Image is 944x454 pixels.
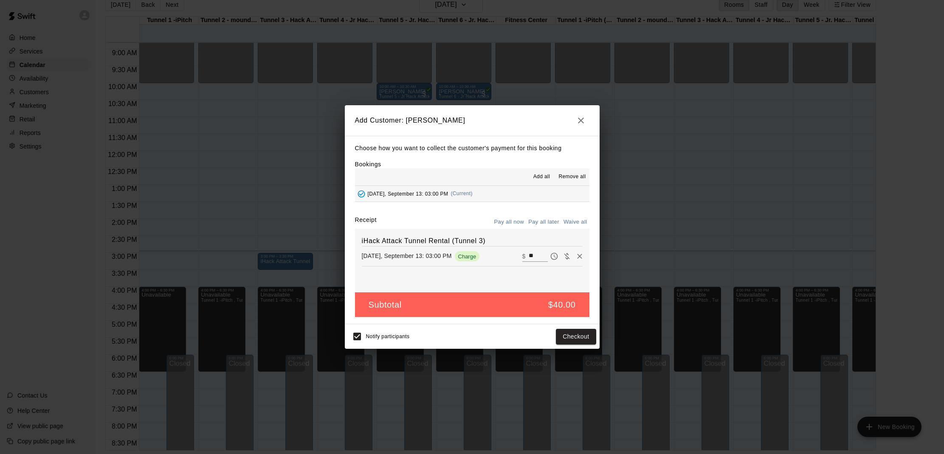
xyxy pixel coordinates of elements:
[561,252,573,259] span: Waive payment
[548,252,561,259] span: Pay later
[533,173,550,181] span: Add all
[573,250,586,263] button: Remove
[526,216,561,229] button: Pay all later
[366,334,410,340] span: Notify participants
[455,253,480,260] span: Charge
[362,252,452,260] p: [DATE], September 13: 03:00 PM
[555,170,589,184] button: Remove all
[561,216,589,229] button: Waive all
[369,299,402,311] h5: Subtotal
[355,143,589,154] p: Choose how you want to collect the customer's payment for this booking
[492,216,527,229] button: Pay all now
[558,173,586,181] span: Remove all
[355,188,368,200] button: Added - Collect Payment
[345,105,600,136] h2: Add Customer: [PERSON_NAME]
[451,191,473,196] span: (Current)
[368,191,448,196] span: [DATE], September 13: 03:00 PM
[355,216,377,229] label: Receipt
[528,170,555,184] button: Add all
[522,252,526,261] p: $
[355,161,381,168] label: Bookings
[362,235,583,247] h6: iHack Attack Tunnel Rental (Tunnel 3)
[548,299,576,311] h5: $40.00
[355,186,589,202] button: Added - Collect Payment[DATE], September 13: 03:00 PM(Current)
[556,329,596,345] button: Checkout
